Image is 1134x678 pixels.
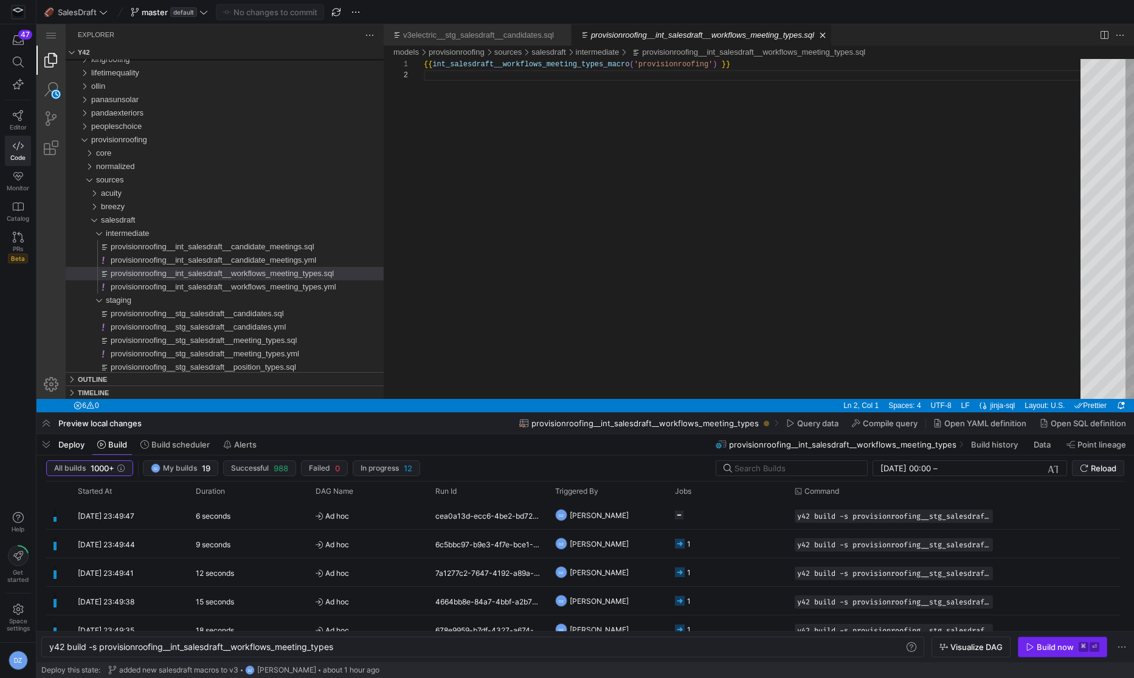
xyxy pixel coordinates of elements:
span: master [142,7,168,17]
button: DZ [5,648,31,673]
button: DZMy builds19 [143,460,218,476]
a: v3electric__stg_salesdraft__candidates.sql [367,6,517,15]
a: Spaces: 4 [849,375,887,388]
a: Errors: 6 [34,375,65,388]
span: Point lineage [1077,440,1126,449]
y42-duration: 18 seconds [196,626,234,635]
a: https://storage.googleapis.com/y42-prod-data-exchange/images/Yf2Qvegn13xqq0DljGMI0l8d5Zqtiw36EXr8... [5,2,31,22]
div: /models/provisionroofing [55,109,347,122]
span: acuity [64,164,85,173]
span: added new salesdraft macros to v3 [119,666,238,674]
div: DZ [555,566,567,578]
div: 2 [358,46,372,57]
div: LF [920,375,938,388]
li: Split Editor Right (⌘\) [⌥] Split Editor Down [1061,4,1074,18]
input: End datetime [940,463,1020,473]
div: Files Explorer [29,35,347,348]
span: provisionroofing__int_salesdraft__workflows_meeting_types.sql [74,244,297,254]
div: 1 [687,615,691,644]
button: Build history [966,434,1026,455]
span: [PERSON_NAME] [257,666,316,674]
span: provisionroofing__stg_salesdraft__candidates.sql [74,285,247,294]
span: 12 [404,463,412,473]
a: sources [458,23,486,32]
div: 1 [687,558,691,587]
div: 678e9959-b7df-4327-a674-96866be92499 [428,615,548,643]
div: Outline Section [29,348,347,361]
h3: Outline [41,348,71,362]
div: /models/provisionroofing/sources/salesdraft/intermediate/provisionroofing__int_salesdraft__workfl... [592,21,829,35]
span: peopleschoice [55,97,105,106]
y42-duration: 12 seconds [196,569,234,578]
div: /models/provisionroofing/sources/salesdraft/staging/provisionroofing__stg_salesdraft__position_ty... [61,336,347,350]
span: [PERSON_NAME] [570,530,629,558]
span: Run Id [435,487,457,496]
a: Spacesettings [5,598,31,637]
div: jinja-sql [952,375,984,388]
span: provisionroofing [55,111,111,120]
span: y42 build -s provisionroofing__stg_salesdraft__meeting_types [797,626,991,635]
div: provisionroofing [29,109,347,122]
span: [DATE] 23:49:44 [78,540,135,549]
span: 'provisionroofing' [598,36,677,44]
div: /models/provisionroofing/sources [458,21,486,35]
span: y42 build -s provisionroofing__stg_salesdraft__workflows [797,512,991,521]
span: Preview local changes [58,418,142,428]
button: In progress12 [353,460,420,476]
a: jinja-sql [952,375,982,388]
span: provisionroofing__stg_salesdraft__meeting_types.sql [74,311,260,320]
span: Get started [7,569,29,583]
button: Compile query [846,413,923,434]
span: Duration [196,487,225,496]
span: 0 [335,463,340,473]
kbd: ⏎ [1090,642,1099,652]
span: panasunsolar [55,71,102,80]
div: /models/provisionroofing [392,21,448,35]
span: }} [685,36,694,44]
span: Build scheduler [151,440,210,449]
span: breezy [64,178,88,187]
span: Visualize DAG [950,642,1003,652]
div: DZ [555,623,567,635]
span: 1000+ [91,463,114,473]
span: Alerts [234,440,257,449]
div: core [29,122,347,136]
a: Layout: U.S. [985,375,1031,388]
div: 1 [358,35,372,46]
span: provisionroofing__int_salesdraft__workflows_meeting_types [531,418,759,428]
span: Build [108,440,127,449]
span: [DATE] 23:49:47 [78,511,134,521]
div: /models/provisionroofing/sources/salesdraft/staging/provisionroofing__stg_salesdraft__meeting_typ... [61,310,347,323]
button: Successful988 [223,460,296,476]
div: UTF-8 [890,375,920,388]
button: Open SQL definition [1034,413,1132,434]
div: 47 [18,30,32,40]
div: Errors: 6 [32,375,67,388]
span: normalized [60,137,99,147]
span: Ad hoc [316,559,421,587]
span: [DATE] 23:49:41 [78,569,134,578]
div: /models/lifetimequality [55,42,347,55]
div: Timeline Section [29,361,347,375]
div: /models/pandaexteriors [55,82,347,95]
span: Space settings [7,617,30,632]
button: Build [92,434,133,455]
a: models [357,23,382,32]
div: sources [29,149,347,162]
span: provisionroofing__int_salesdraft__candidate_meetings.sql [74,218,278,227]
div: Build now [1037,642,1074,652]
div: Notifications [1075,375,1093,388]
button: Query data [781,413,844,434]
span: [PERSON_NAME] [570,587,629,615]
ul: Tab actions [517,5,534,17]
button: Help [5,507,31,538]
div: salesdraft [29,189,347,202]
div: /models/provisionroofing/sources/salesdraft/intermediate/provisionroofing__int_salesdraft__candid... [61,216,347,229]
kbd: ⌘ [1079,642,1088,652]
button: 47 [5,29,31,51]
li: Close (⌘W) [780,5,792,17]
input: Start datetime [880,463,931,473]
ul: Tab actions [778,5,795,17]
div: /models/provisionroofing/sources/salesdraft/staging/provisionroofing__stg_salesdraft__candidates.sql [61,283,347,296]
span: core [60,124,75,133]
